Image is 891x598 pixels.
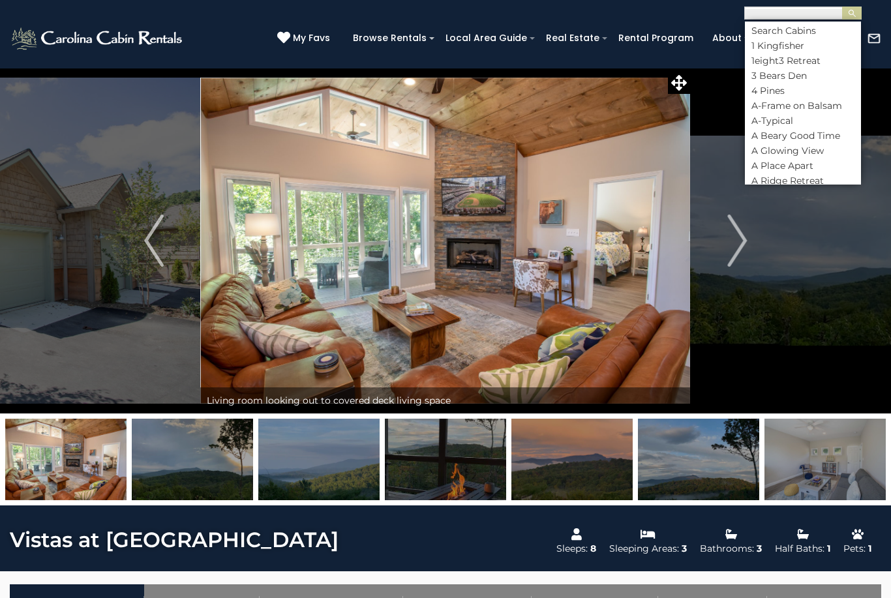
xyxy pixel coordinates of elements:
[346,28,433,48] a: Browse Rentals
[439,28,534,48] a: Local Area Guide
[867,31,881,46] img: mail-regular-white.png
[258,419,380,500] img: 163271355
[293,31,330,45] span: My Favs
[511,419,633,500] img: 163271357
[108,68,200,413] button: Previous
[385,419,506,500] img: 163271356
[745,175,861,187] li: A Ridge Retreat
[727,215,747,267] img: arrow
[5,419,127,500] img: 163271354
[745,130,861,142] li: A Beary Good Time
[745,160,861,172] li: A Place Apart
[10,25,186,52] img: White-1-2.png
[745,55,861,67] li: 1eight3 Retreat
[706,28,748,48] a: About
[638,419,759,500] img: 163271358
[745,100,861,112] li: A-Frame on Balsam
[539,28,606,48] a: Real Estate
[691,68,783,413] button: Next
[745,145,861,157] li: A Glowing View
[745,85,861,97] li: 4 Pines
[745,70,861,82] li: 3 Bears Den
[144,215,164,267] img: arrow
[745,25,861,37] li: Search Cabins
[745,40,861,52] li: 1 Kingfisher
[764,419,886,500] img: 163271359
[612,28,700,48] a: Rental Program
[200,387,690,413] div: Living room looking out to covered deck living space
[277,31,333,46] a: My Favs
[132,419,253,500] img: 163271353
[745,115,861,127] li: A-Typical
